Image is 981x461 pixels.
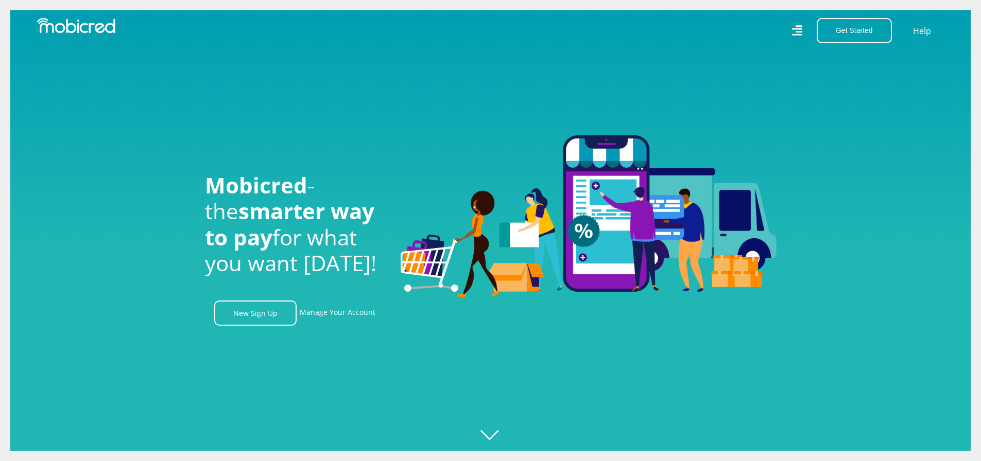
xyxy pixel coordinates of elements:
a: Manage Your Account [300,300,375,326]
a: Help [913,24,932,38]
span: smarter way to pay [205,196,374,251]
h1: - the for what you want [DATE]! [205,172,385,276]
span: Mobicred [205,170,307,200]
img: Mobicred [37,18,115,33]
button: Get Started [817,18,892,43]
a: New Sign Up [214,300,297,326]
img: Welcome to Mobicred [401,135,777,298]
